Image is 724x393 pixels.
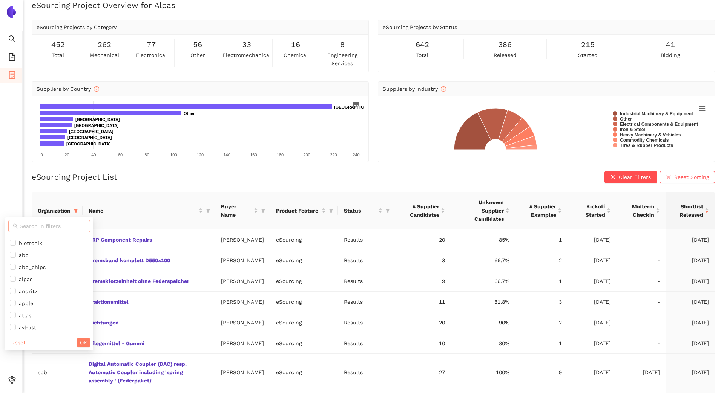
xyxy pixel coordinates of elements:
td: [PERSON_NAME] [215,312,270,333]
text: 20 [65,153,69,157]
span: setting [8,373,16,388]
td: eSourcing [270,292,338,312]
text: 220 [330,153,337,157]
span: filter [74,208,78,213]
th: this column's title is # Supplier Candidates,this column is sortable [394,192,451,229]
span: file-add [8,50,16,66]
td: [DATE] [568,292,617,312]
text: Electrical Components & Equipment [620,122,698,127]
h2: eSourcing Project List [32,171,117,182]
span: Buyer Name [221,202,252,219]
span: other [190,51,205,59]
text: 40 [91,153,96,157]
text: 0 [40,153,43,157]
td: 3 [394,250,451,271]
span: filter [204,205,212,216]
td: 20 [394,229,451,250]
span: 386 [498,39,512,50]
text: 80 [145,153,149,157]
span: filter [384,205,391,216]
td: Results [338,312,394,333]
span: 33 [242,39,251,50]
text: Commodity Chemicals [620,138,669,143]
span: Reset [11,338,26,347]
span: search [8,32,16,47]
span: filter [329,208,333,213]
span: info-circle [94,86,99,92]
td: eSourcing [270,271,338,292]
td: Results [338,333,394,354]
span: filter [261,208,265,213]
text: Other [184,111,195,116]
button: Reset [8,338,29,347]
td: [DATE] [617,354,666,391]
td: 11 [394,292,451,312]
td: [DATE] [568,250,617,271]
span: bidding [661,51,680,59]
span: 56 [193,39,202,50]
span: 8 [340,39,345,50]
td: [DATE] [666,271,715,292]
text: 160 [250,153,257,157]
span: # Supplier Examples [522,202,556,219]
span: engineering services [321,51,364,67]
td: 100% [451,354,515,391]
th: this column's title is Name,this column is sortable [83,192,215,229]
span: 77 [147,39,156,50]
span: Shortlist Released [672,202,703,219]
span: Kickoff Started [574,202,605,219]
td: eSourcing [270,312,338,333]
text: [GEOGRAPHIC_DATA] [66,142,111,146]
span: 262 [98,39,111,50]
span: chemical [284,51,308,59]
td: Results [338,229,394,250]
text: [GEOGRAPHIC_DATA] [69,129,114,134]
span: container [8,69,16,84]
span: Clear Filters [619,173,651,181]
td: - [617,271,666,292]
span: mechanical [90,51,119,59]
th: this column's title is Status,this column is sortable [338,192,394,229]
span: Reset Sorting [674,173,709,181]
td: [PERSON_NAME] [215,250,270,271]
td: [DATE] [666,229,715,250]
span: total [52,51,64,59]
text: Tires & Rubber Products [620,143,673,148]
td: Results [338,250,394,271]
td: [DATE] [568,354,617,391]
td: Results [338,354,394,391]
td: 2 [515,250,568,271]
td: 90% [451,312,515,333]
span: electronical [136,51,167,59]
td: 9 [394,271,451,292]
text: Other [620,116,632,122]
span: Suppliers by Country [37,86,99,92]
span: close [610,174,616,180]
td: - [617,312,666,333]
span: eSourcing Projects by Category [37,24,117,30]
text: 100 [170,153,177,157]
th: this column's title is # Supplier Examples,this column is sortable [515,192,568,229]
td: eSourcing [270,354,338,391]
span: close [666,174,671,180]
td: - [617,250,666,271]
text: [GEOGRAPHIC_DATA] [334,105,379,109]
td: 1 [515,271,568,292]
span: Suppliers by Industry [383,86,446,92]
text: 240 [353,153,359,157]
span: # Supplier Candidates [400,202,439,219]
td: - [617,333,666,354]
text: 140 [223,153,230,157]
input: Search in filters [20,222,86,230]
span: 41 [666,39,675,50]
td: - [617,292,666,312]
span: filter [327,205,335,216]
span: Name [89,206,197,215]
text: Industrial Machinery & Equipment [620,111,693,116]
span: electromechanical [222,51,271,59]
td: [DATE] [568,312,617,333]
span: total [416,51,428,59]
th: this column's title is Unknown Supplier Candidates,this column is sortable [451,192,515,229]
text: Heavy Machinery & Vehicles [620,132,681,138]
span: abb [16,252,29,258]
